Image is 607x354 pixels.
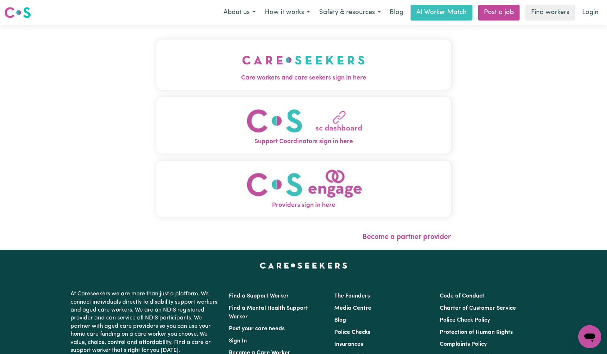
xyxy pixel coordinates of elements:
a: Post a job [478,5,520,21]
a: Media Centre [334,305,371,311]
a: Police Checks [334,330,370,335]
a: Post your care needs [229,326,285,332]
iframe: Button to launch messaging window [578,325,601,348]
a: Become a partner provider [362,233,451,241]
a: The Founders [334,293,370,299]
a: Careseekers logo [4,4,31,21]
button: Providers sign in here [156,161,451,217]
a: Careseekers home page [260,263,347,268]
img: Careseekers logo [4,6,31,19]
a: Find workers [525,5,575,21]
button: Care workers and care seekers sign in here [156,40,451,90]
button: Safety & resources [314,5,385,20]
a: Insurances [334,341,363,347]
a: Find a Mental Health Support Worker [229,305,308,320]
a: Blog [385,5,408,21]
a: Code of Conduct [440,293,484,299]
a: Police Check Policy [440,317,490,323]
a: Charter of Customer Service [440,305,516,311]
a: Complaints Policy [440,341,487,347]
a: Login [578,5,603,21]
a: Blog [334,317,346,323]
button: Support Coordinators sign in here [156,97,451,154]
a: AI Worker Match [411,5,472,21]
a: Protection of Human Rights [440,330,513,335]
a: Sign In [229,338,247,344]
button: How it works [260,5,314,20]
a: Find a Support Worker [229,293,289,299]
span: Care workers and care seekers sign in here [156,73,451,83]
span: Providers sign in here [156,201,451,210]
button: About us [219,5,260,20]
span: Support Coordinators sign in here [156,137,451,146]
